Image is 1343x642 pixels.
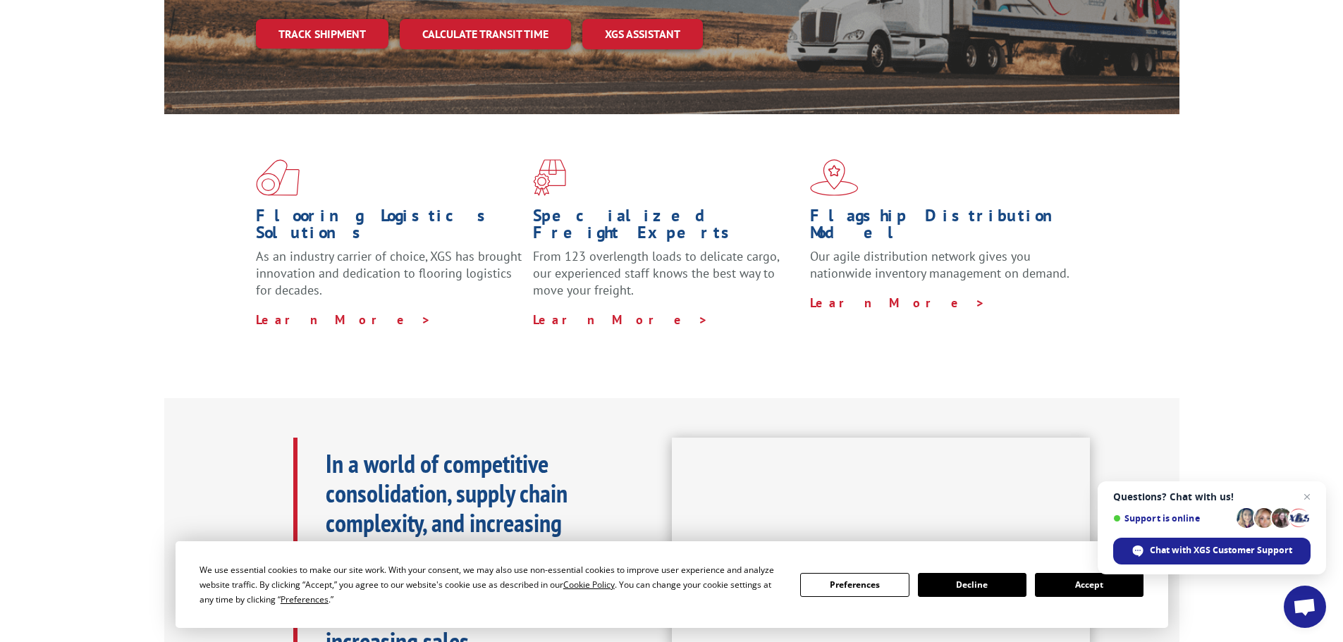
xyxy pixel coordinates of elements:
[1113,491,1311,502] span: Questions? Chat with us!
[800,573,909,597] button: Preferences
[533,248,799,311] p: From 123 overlength loads to delicate cargo, our experienced staff knows the best way to move you...
[176,541,1168,628] div: Cookie Consent Prompt
[1150,544,1292,557] span: Chat with XGS Customer Support
[281,593,329,605] span: Preferences
[1113,513,1232,524] span: Support is online
[582,19,703,49] a: XGS ASSISTANT
[256,207,522,248] h1: Flooring Logistics Solutions
[1299,488,1316,505] span: Close chat
[563,579,615,591] span: Cookie Policy
[810,159,859,196] img: xgs-icon-flagship-distribution-model-red
[1113,538,1311,564] div: Chat with XGS Customer Support
[810,248,1069,281] span: Our agile distribution network gives you nationwide inventory management on demand.
[1284,586,1326,628] div: Open chat
[810,295,986,311] a: Learn More >
[1035,573,1143,597] button: Accept
[400,19,571,49] a: Calculate transit time
[256,19,388,49] a: Track shipment
[810,207,1077,248] h1: Flagship Distribution Model
[533,207,799,248] h1: Specialized Freight Experts
[200,562,783,607] div: We use essential cookies to make our site work. With your consent, we may also use non-essential ...
[533,159,566,196] img: xgs-icon-focused-on-flooring-red
[533,311,709,328] a: Learn More >
[256,311,431,328] a: Learn More >
[918,573,1026,597] button: Decline
[256,248,522,298] span: As an industry carrier of choice, XGS has brought innovation and dedication to flooring logistics...
[256,159,300,196] img: xgs-icon-total-supply-chain-intelligence-red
